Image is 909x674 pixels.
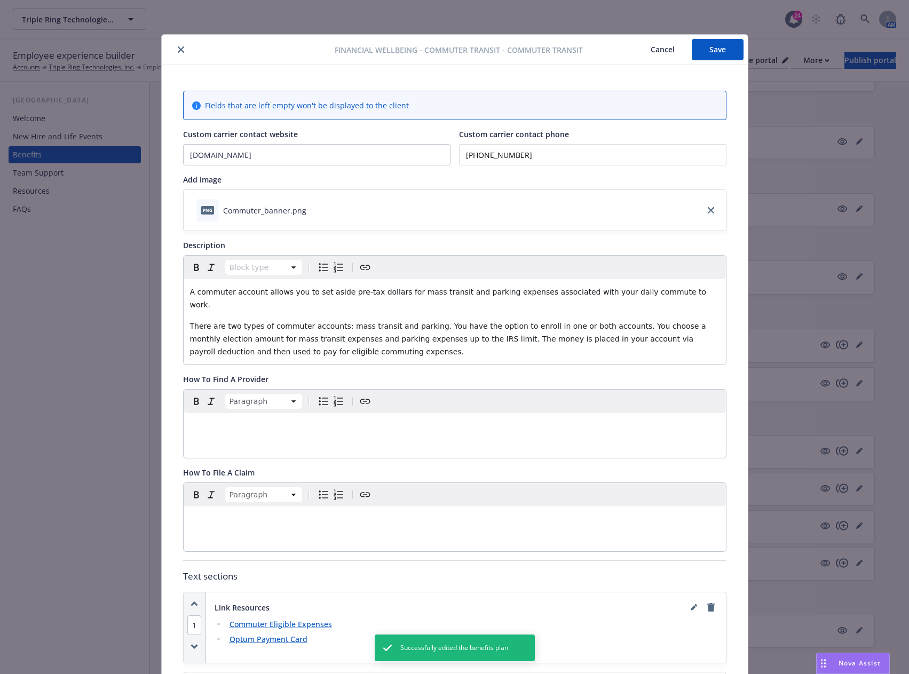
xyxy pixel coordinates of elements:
div: toggle group [316,394,346,409]
span: png [201,206,214,214]
div: editable markdown [184,279,726,364]
span: Add image [183,175,222,185]
span: Description [183,240,225,250]
span: Link Resources [215,602,270,613]
a: Commuter Eligible Expenses [230,619,332,629]
button: 1 [187,620,201,631]
button: Numbered list [331,260,346,275]
button: Block type [225,260,302,275]
button: Bulleted list [316,394,331,409]
button: close [175,43,187,56]
div: editable markdown [184,506,726,532]
button: Save [692,39,744,60]
button: download file [311,205,319,216]
button: Block type [225,487,302,502]
div: editable markdown [184,413,726,439]
span: Nova Assist [839,659,881,668]
button: Numbered list [331,394,346,409]
button: Create link [358,487,373,502]
a: editPencil [687,601,700,614]
button: Italic [204,260,219,275]
button: Bold [189,394,204,409]
span: How To File A Claim [183,467,255,478]
button: Cancel [634,39,692,60]
span: Successfully edited the benefits plan [400,643,508,653]
a: Optum Payment Card [230,634,307,644]
span: Financial Wellbeing - Commuter Transit - Commuter Transit [335,44,583,55]
span: Custom carrier contact phone [459,129,569,139]
p: Text sections [183,569,726,583]
button: Italic [204,394,219,409]
span: Fields that are left empty won't be displayed to the client [205,100,409,111]
input: Add custom carrier contact website [184,145,450,165]
button: Bold [189,487,204,502]
span: A commuter account allows you to set aside pre-tax dollars for mass transit and parking expenses ... [190,288,709,309]
input: Add custom carrier contact phone [459,144,726,165]
button: Bulleted list [316,487,331,502]
button: Bold [189,260,204,275]
span: How To Find A Provider [183,374,268,384]
button: Numbered list [331,487,346,502]
span: 1 [187,615,201,635]
button: Bulleted list [316,260,331,275]
button: Italic [204,487,219,502]
div: toggle group [316,487,346,502]
button: Create link [358,260,373,275]
button: Block type [225,394,302,409]
div: toggle group [316,260,346,275]
button: Create link [358,394,373,409]
div: Commuter_banner.png [223,205,306,216]
span: There are two types of commuter accounts: mass transit and parking. You have the option to enroll... [190,322,708,356]
span: Custom carrier contact website [183,129,298,139]
a: remove [705,601,717,614]
button: Nova Assist [816,653,890,674]
div: Drag to move [817,653,830,673]
a: close [705,204,717,217]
